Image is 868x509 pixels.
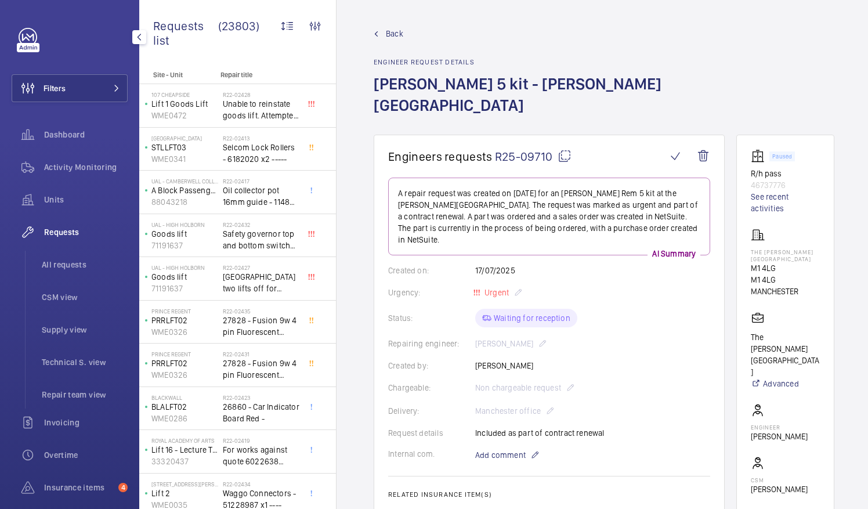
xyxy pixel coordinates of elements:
span: Requests [44,226,128,238]
span: Selcom Lock Rollers - 6182020 x2 ----- [223,142,299,165]
h2: R22-02417 [223,178,299,185]
p: UAL - High Holborn [151,221,218,228]
p: PRRLFT02 [151,358,218,369]
span: R25-09710 [495,149,572,164]
p: [STREET_ADDRESS][PERSON_NAME] [151,481,218,488]
p: A repair request was created on [DATE] for an [PERSON_NAME] Rem 5 kit at the [PERSON_NAME][GEOGRA... [398,187,700,246]
span: Units [44,194,128,205]
p: Blackwall [151,394,218,401]
p: The [PERSON_NAME][GEOGRAPHIC_DATA] [751,331,820,378]
p: AI Summary [648,248,700,259]
p: PRRLFT02 [151,315,218,326]
span: CSM view [42,291,128,303]
p: UAL - High Holborn [151,264,218,271]
p: M1 4LG [751,262,820,274]
p: Engineer [751,424,808,431]
span: Repair team view [42,389,128,400]
span: 26860 - Car Indicator Board Red - [223,401,299,424]
span: 27828 - Fusion 9w 4 pin Fluorescent Lamp / Bulb - Used on Prince regent lift No2 car top test con... [223,315,299,338]
h2: R22-02432 [223,221,299,228]
p: [PERSON_NAME] [751,483,808,495]
p: royal academy of arts [151,437,218,444]
img: elevator.svg [751,149,769,163]
span: Technical S. view [42,356,128,368]
p: Paused [772,154,792,158]
p: M1 4LG MANCHESTER [751,274,820,297]
p: Prince Regent [151,308,218,315]
h2: R22-02427 [223,264,299,271]
p: Lift 16 - Lecture Theater Disabled Lift ([PERSON_NAME]) ([GEOGRAPHIC_DATA] ) [151,444,218,456]
span: Engineers requests [388,149,493,164]
span: For works against quote 6022638 @£2197.00 [223,444,299,467]
a: Advanced [751,378,820,389]
p: R/h pass [751,168,820,179]
h2: Engineer request details [374,58,738,66]
span: Supply view [42,324,128,335]
p: 71191637 [151,240,218,251]
p: Prince Regent [151,351,218,358]
span: All requests [42,259,128,270]
p: [PERSON_NAME] [751,431,808,442]
h1: [PERSON_NAME] 5 kit - [PERSON_NAME][GEOGRAPHIC_DATA] [374,73,738,135]
p: UAL - Camberwell College of Arts [151,178,218,185]
p: Goods lift [151,228,218,240]
p: Lift 2 [151,488,218,499]
span: Oil collector pot 16mm guide - 11482 x2 [223,185,299,208]
span: Insurance items [44,482,114,493]
span: Invoicing [44,417,128,428]
p: 46737776 [751,179,820,191]
p: STLLFT03 [151,142,218,153]
p: [GEOGRAPHIC_DATA] [151,135,218,142]
p: The [PERSON_NAME][GEOGRAPHIC_DATA] [751,248,820,262]
h2: R22-02419 [223,437,299,444]
span: [GEOGRAPHIC_DATA] two lifts off for safety governor rope switches at top and bottom. Immediate de... [223,271,299,294]
p: Lift 1 Goods Lift [151,98,218,110]
span: Dashboard [44,129,128,140]
span: Overtime [44,449,128,461]
p: 33320437 [151,456,218,467]
span: Add comment [475,449,526,461]
p: CSM [751,476,808,483]
p: BLALFT02 [151,401,218,413]
span: Unable to reinstate goods lift. Attempted to swap control boards with PL2, no difference. Technic... [223,98,299,121]
h2: R22-02434 [223,481,299,488]
p: 107 Cheapside [151,91,218,98]
span: Back [386,28,403,39]
p: WME0341 [151,153,218,165]
p: 71191637 [151,283,218,294]
span: Activity Monitoring [44,161,128,173]
p: Goods lift [151,271,218,283]
p: 88043218 [151,196,218,208]
span: Safety governor top and bottom switches not working from an immediate defect. Lift passenger lift... [223,228,299,251]
p: Repair title [220,71,297,79]
p: WME0286 [151,413,218,424]
button: Filters [12,74,128,102]
a: See recent activities [751,191,820,214]
p: Site - Unit [139,71,216,79]
p: WME0326 [151,369,218,381]
p: A Block Passenger Lift 2 (B) L/H [151,185,218,196]
h2: R22-02428 [223,91,299,98]
span: 27828 - Fusion 9w 4 pin Fluorescent Lamp / Bulb - Used on Prince regent lift No2 car top test con... [223,358,299,381]
p: WME0326 [151,326,218,338]
p: WME0472 [151,110,218,121]
span: Requests list [153,19,218,48]
h2: R22-02435 [223,308,299,315]
h2: R22-02413 [223,135,299,142]
span: Filters [44,82,66,94]
span: 4 [118,483,128,492]
h2: Related insurance item(s) [388,490,710,499]
h2: R22-02431 [223,351,299,358]
h2: R22-02423 [223,394,299,401]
